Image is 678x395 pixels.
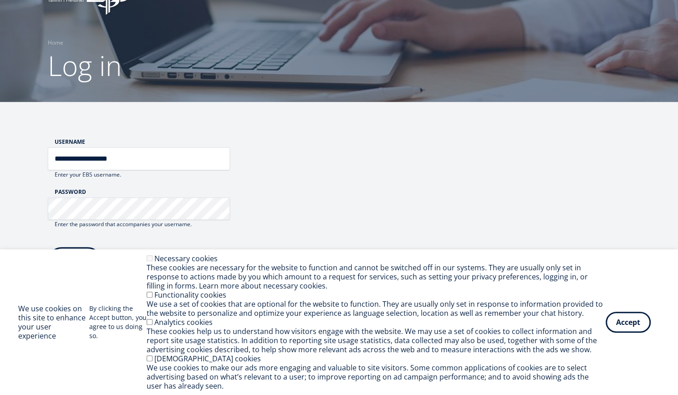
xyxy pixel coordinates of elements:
[147,363,606,390] div: We use cookies to make our ads more engaging and valuable to site visitors. Some common applicati...
[89,304,147,340] p: By clicking the Accept button, you agree to us doing so.
[147,263,606,290] div: These cookies are necessary for the website to function and cannot be switched off in our systems...
[147,299,606,318] div: We use a set of cookies that are optional for the website to function. They are usually only set ...
[48,220,230,229] div: Enter the password that accompanies your username.
[154,317,213,327] label: Analytics cookies
[48,170,230,179] div: Enter your EBS username.
[147,327,606,354] div: These cookies help us to understand how visitors engage with the website. We may use a set of coo...
[55,188,230,195] label: Password
[55,138,230,145] label: Username
[154,253,218,263] label: Necessary cookies
[154,290,226,300] label: Functionality cookies
[18,304,89,340] h2: We use cookies on this site to enhance your user experience
[606,312,651,333] button: Accept
[154,354,261,364] label: [DEMOGRAPHIC_DATA] cookies
[48,47,631,84] h1: Log in
[48,38,63,47] a: Home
